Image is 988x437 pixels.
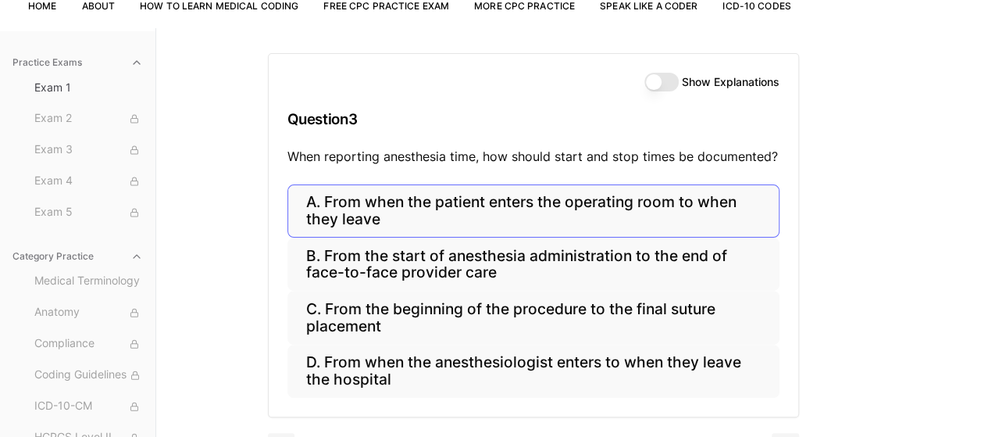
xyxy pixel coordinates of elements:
span: Exam 3 [34,141,143,159]
span: Exam 4 [34,173,143,190]
button: Category Practice [6,244,149,269]
button: Exam 4 [28,169,149,194]
button: Exam 5 [28,200,149,225]
span: Anatomy [34,304,143,321]
h3: Question 3 [287,96,779,142]
span: Medical Terminology [34,273,143,290]
button: Exam 3 [28,138,149,163]
p: When reporting anesthesia time, how should start and stop times be documented? [287,147,779,166]
button: Exam 2 [28,106,149,131]
span: Exam 5 [34,204,143,221]
span: ICD-10-CM [34,398,143,415]
button: C. From the beginning of the procedure to the final suture placement [287,291,779,344]
span: Exam 1 [34,80,143,95]
button: B. From the start of anesthesia administration to the end of face-to-face provider care [287,238,779,291]
button: Practice Exams [6,50,149,75]
button: A. From when the patient enters the operating room to when they leave [287,184,779,238]
span: Coding Guidelines [34,367,143,384]
button: D. From when the anesthesiologist enters to when they leave the hospital [287,345,779,398]
button: Coding Guidelines [28,363,149,388]
button: Compliance [28,331,149,356]
label: Show Explanations [682,77,779,88]
button: Medical Terminology [28,269,149,294]
span: Compliance [34,335,143,353]
button: ICD-10-CM [28,394,149,419]
button: Anatomy [28,300,149,325]
button: Exam 1 [28,75,149,100]
span: Exam 2 [34,110,143,127]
